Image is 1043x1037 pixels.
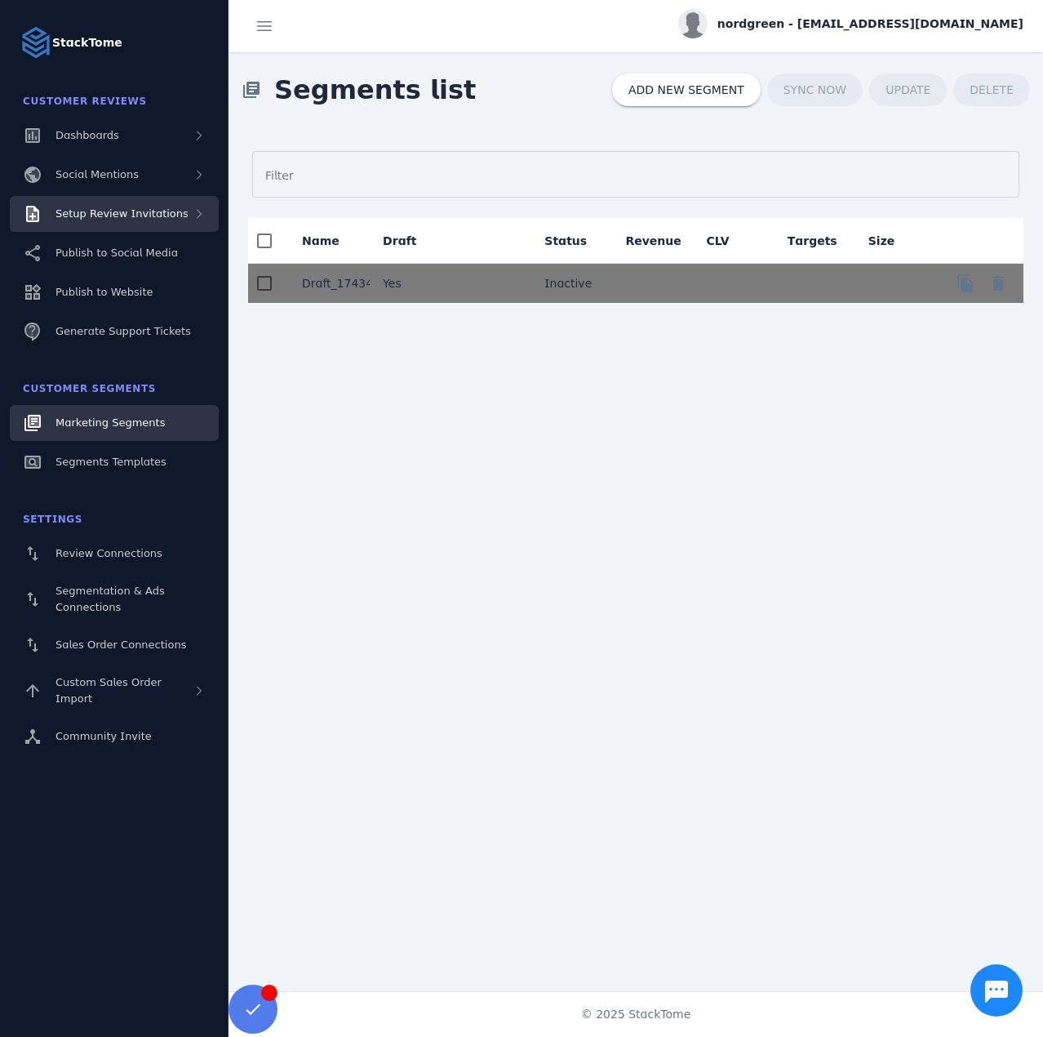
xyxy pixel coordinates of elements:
span: Segments Templates [55,456,166,468]
span: Sales Order Connections [55,639,186,651]
div: Status [544,233,587,249]
div: CLV [707,233,730,249]
div: Name [302,233,354,249]
span: Publish to Website [55,286,153,298]
span: Social Mentions [55,168,139,180]
a: Publish to Website [10,274,219,310]
a: Community Invite [10,719,219,754]
div: Draft [383,233,431,249]
span: Customer Segments [23,383,156,394]
button: nordgreen - [EMAIL_ADDRESS][DOMAIN_NAME] [678,9,1023,38]
span: Review Connections [55,547,162,559]
a: Segments Templates [10,444,219,480]
span: Segments list [261,57,489,122]
span: Publish to Social Media [55,247,178,259]
span: Generate Support Tickets [55,325,191,337]
span: Community Invite [55,730,152,742]
span: Setup Review Invitations [55,207,189,220]
a: Review Connections [10,536,219,572]
a: Sales Order Connections [10,627,219,663]
mat-cell: Yes [370,264,450,303]
div: Name [302,233,340,249]
mat-header-cell: Targets [774,218,855,264]
span: nordgreen - [EMAIL_ADDRESS][DOMAIN_NAME] [717,16,1023,33]
a: Segmentation & Ads Connections [10,575,219,624]
span: © 2025 StackTome [581,1006,691,1023]
mat-cell: Draft_1743418474114 [289,264,370,303]
button: Delete [982,267,1014,300]
span: Settings [23,514,82,525]
div: Status [544,233,601,249]
div: Revenue [625,233,695,249]
button: Copy [949,267,982,300]
a: Publish to Social Media [10,235,219,271]
div: Size [868,233,910,249]
div: CLV [707,233,744,249]
span: Custom Sales Order Import [55,676,162,705]
a: Generate Support Tickets [10,314,219,349]
img: Logo image [20,26,52,59]
div: Revenue [625,233,681,249]
mat-label: Filter [265,169,294,182]
mat-icon: library_books [242,80,261,100]
a: Marketing Segments [10,405,219,441]
img: profile.jpg [678,9,708,38]
span: Segmentation & Ads Connections [55,585,165,613]
span: Marketing Segments [55,416,165,429]
span: Dashboards [55,129,119,141]
mat-cell: Inactive [531,264,612,303]
div: Draft [383,233,416,249]
span: Customer Reviews [23,96,147,107]
div: Size [868,233,895,249]
button: ADD NEW SEGMENT [612,73,761,106]
span: ADD NEW SEGMENT [628,84,744,96]
strong: StackTome [52,34,122,51]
